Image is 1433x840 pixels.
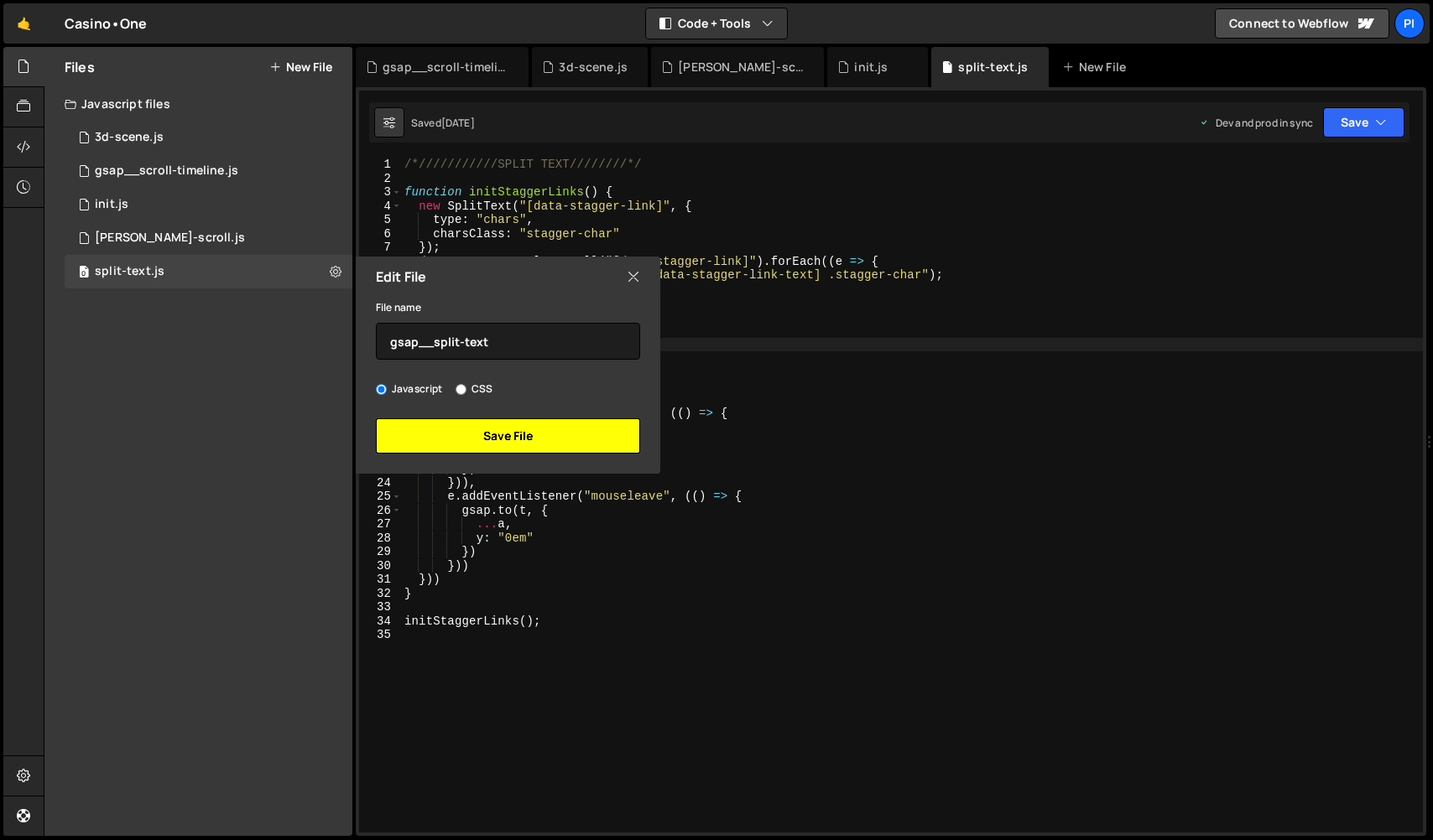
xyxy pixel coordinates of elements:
div: gsap__scroll-timeline.js [95,163,238,179]
div: 35 [359,628,402,642]
div: 28 [359,531,402,546]
div: 17359/48306.js [65,221,352,255]
a: 🤙 [3,3,44,44]
div: New File [1062,59,1133,75]
div: 17359/48305.js [65,255,352,288]
div: Casino•One [65,13,148,34]
a: Connect to Webflow [1215,8,1389,39]
div: Javascript files [44,87,352,121]
div: 7 [359,241,402,255]
button: Save File [376,418,640,454]
div: gsap__scroll-timeline.js [65,154,352,188]
input: Name [376,323,640,360]
label: File name [376,299,421,316]
div: 26 [359,504,402,518]
a: Pi [1394,8,1425,39]
button: Code + Tools [646,8,787,39]
div: init.js [854,59,888,75]
input: CSS [456,384,466,395]
label: Javascript [376,381,443,397]
input: Javascript [376,384,387,395]
div: [PERSON_NAME]-scroll.js [678,59,804,75]
div: 31 [359,573,402,587]
div: [DATE] [441,116,475,130]
div: 32 [359,587,402,601]
div: split-text.js [958,59,1028,75]
div: 2 [359,172,402,186]
div: 27 [359,517,402,531]
div: 17359/48279.js [65,188,352,221]
h2: Files [65,58,95,76]
div: 6 [359,227,402,241]
div: 34 [359,614,402,629]
div: [PERSON_NAME]-scroll.js [95,231,245,246]
div: init.js [95,197,128,212]
label: CSS [456,381,492,397]
div: 8 [359,255,402,269]
div: Saved [411,116,475,130]
div: gsap__scroll-timeline.js [383,59,508,75]
span: 0 [79,267,89,280]
div: 30 [359,559,402,573]
div: 3d-scene.js [95,130,164,145]
h2: Edit File [376,267,426,286]
button: New File [269,60,332,74]
div: 25 [359,490,402,504]
div: split-text.js [95,264,164,279]
div: 4 [359,200,402,214]
div: 1 [359,158,402,172]
div: 3 [359,185,402,200]
div: 24 [359,476,402,490]
div: 5 [359,213,402,227]
div: 29 [359,545,402,559]
div: 17359/48366.js [65,121,352,154]
div: 3d-scene.js [559,59,628,75]
button: Save [1323,107,1404,137]
div: Dev and prod in sync [1199,116,1313,130]
div: 33 [359,600,402,614]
